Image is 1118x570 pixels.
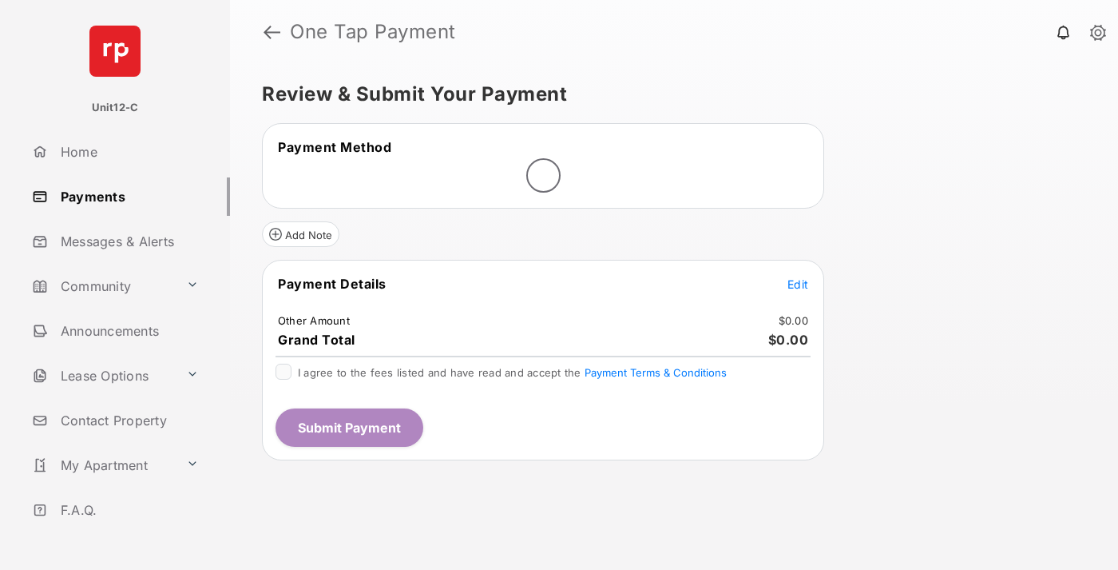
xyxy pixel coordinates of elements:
img: svg+xml;base64,PHN2ZyB4bWxucz0iaHR0cDovL3d3dy53My5vcmcvMjAwMC9zdmciIHdpZHRoPSI2NCIgaGVpZ2h0PSI2NC... [89,26,141,77]
td: $0.00 [778,313,809,328]
a: Announcements [26,312,230,350]
strong: One Tap Payment [290,22,456,42]
a: My Apartment [26,446,180,484]
td: Other Amount [277,313,351,328]
span: $0.00 [768,332,809,348]
button: Submit Payment [276,409,423,447]
a: Community [26,267,180,305]
a: Contact Property [26,401,230,440]
a: Messages & Alerts [26,222,230,261]
button: Edit [787,276,808,292]
a: Lease Options [26,357,180,395]
a: F.A.Q. [26,491,230,529]
span: Edit [787,277,808,291]
span: I agree to the fees listed and have read and accept the [298,366,727,379]
span: Payment Method [278,139,391,155]
a: Payments [26,177,230,216]
p: Unit12-C [92,100,139,116]
span: Grand Total [278,332,355,348]
h5: Review & Submit Your Payment [262,85,1073,104]
button: Add Note [262,221,339,247]
a: Home [26,133,230,171]
span: Payment Details [278,276,387,292]
button: I agree to the fees listed and have read and accept the [585,366,727,379]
